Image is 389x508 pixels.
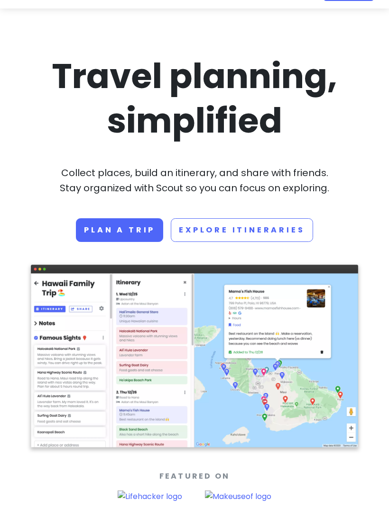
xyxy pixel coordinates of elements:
h1: Travel planning, simplified [31,54,358,143]
img: Makeuseof logo [205,491,271,503]
img: Lifehacker logo [118,491,182,503]
p: Featured On [31,471,358,483]
p: Collect places, build an itinerary, and share with friends. Stay organized with Scout so you can ... [31,166,358,196]
a: Explore Itineraries [171,219,313,242]
img: Screenshot of app [31,265,358,448]
a: Plan a trip [76,219,163,242]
